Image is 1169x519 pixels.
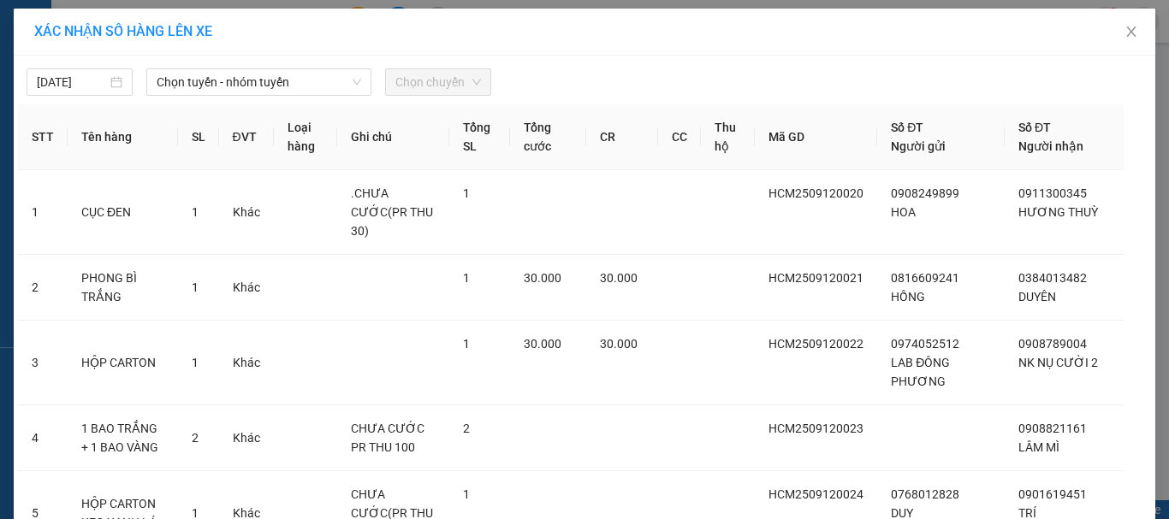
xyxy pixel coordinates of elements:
[1018,121,1051,134] span: Số ĐT
[15,15,151,53] div: [PERSON_NAME]
[1018,487,1087,501] span: 0901619451
[1018,440,1059,454] span: LÂM MÌ
[37,73,107,91] input: 12/09/2025
[219,405,274,471] td: Khác
[18,255,68,321] td: 2
[163,56,301,76] div: BS PHƯƠNG
[586,104,658,170] th: CR
[1107,9,1155,56] button: Close
[891,487,959,501] span: 0768012828
[219,170,274,255] td: Khác
[891,271,959,285] span: 0816609241
[768,422,863,435] span: HCM2509120023
[219,255,274,321] td: Khác
[891,139,946,153] span: Người gửi
[600,271,638,285] span: 30.000
[219,104,274,170] th: ĐVT
[891,337,959,351] span: 0974052512
[163,16,205,34] span: Nhận:
[524,337,561,351] span: 30.000
[337,104,450,170] th: Ghi chú
[274,104,337,170] th: Loại hàng
[351,422,424,454] span: CHƯA CƯỚC PR THU 100
[68,321,178,405] td: HỘP CARTON
[768,271,863,285] span: HCM2509120021
[395,69,481,95] span: Chọn chuyến
[1018,271,1087,285] span: 0384013482
[192,280,199,294] span: 1
[15,74,151,97] div: 0913719946
[449,104,509,170] th: Tổng SL
[68,104,178,170] th: Tên hàng
[891,290,925,304] span: HỒNG
[351,186,433,238] span: .CHƯA CƯỚC(PR THU 30)
[463,186,470,200] span: 1
[68,405,178,471] td: 1 BAO TRẮNG + 1 BAO VÀNG
[1018,139,1083,153] span: Người nhận
[352,77,362,87] span: down
[1018,290,1056,304] span: DUYÊN
[1018,356,1098,369] span: NK NỤ CƯỜI 2
[768,487,863,501] span: HCM2509120024
[1018,337,1087,351] span: 0908789004
[463,422,470,435] span: 2
[192,431,199,445] span: 2
[510,104,586,170] th: Tổng cước
[192,356,199,369] span: 1
[658,104,701,170] th: CC
[891,121,923,134] span: Số ĐT
[163,15,301,56] div: VP [PERSON_NAME]
[13,112,39,130] span: CR :
[157,69,361,95] span: Chọn tuyến - nhóm tuyến
[1018,205,1098,219] span: HƯƠNG THUỲ
[600,337,638,351] span: 30.000
[13,110,154,131] div: 30.000
[463,271,470,285] span: 1
[68,255,178,321] td: PHONG BÌ TRẮNG
[18,170,68,255] td: 1
[192,205,199,219] span: 1
[463,337,470,351] span: 1
[1124,25,1138,38] span: close
[1018,186,1087,200] span: 0911300345
[18,104,68,170] th: STT
[15,15,41,32] span: Gửi:
[1018,422,1087,435] span: 0908821161
[163,76,301,100] div: 0913719585
[68,170,178,255] td: CỤC ĐEN
[768,186,863,200] span: HCM2509120020
[755,104,877,170] th: Mã GD
[219,321,274,405] td: Khác
[891,356,950,388] span: LAB ĐÔNG PHƯƠNG
[18,405,68,471] td: 4
[768,337,863,351] span: HCM2509120022
[18,321,68,405] td: 3
[701,104,756,170] th: Thu hộ
[463,487,470,501] span: 1
[15,53,151,74] div: DZINH NGUYỄN
[891,186,959,200] span: 0908249899
[524,271,561,285] span: 30.000
[891,205,916,219] span: HOA
[178,104,219,170] th: SL
[34,23,212,39] span: XÁC NHẬN SỐ HÀNG LÊN XE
